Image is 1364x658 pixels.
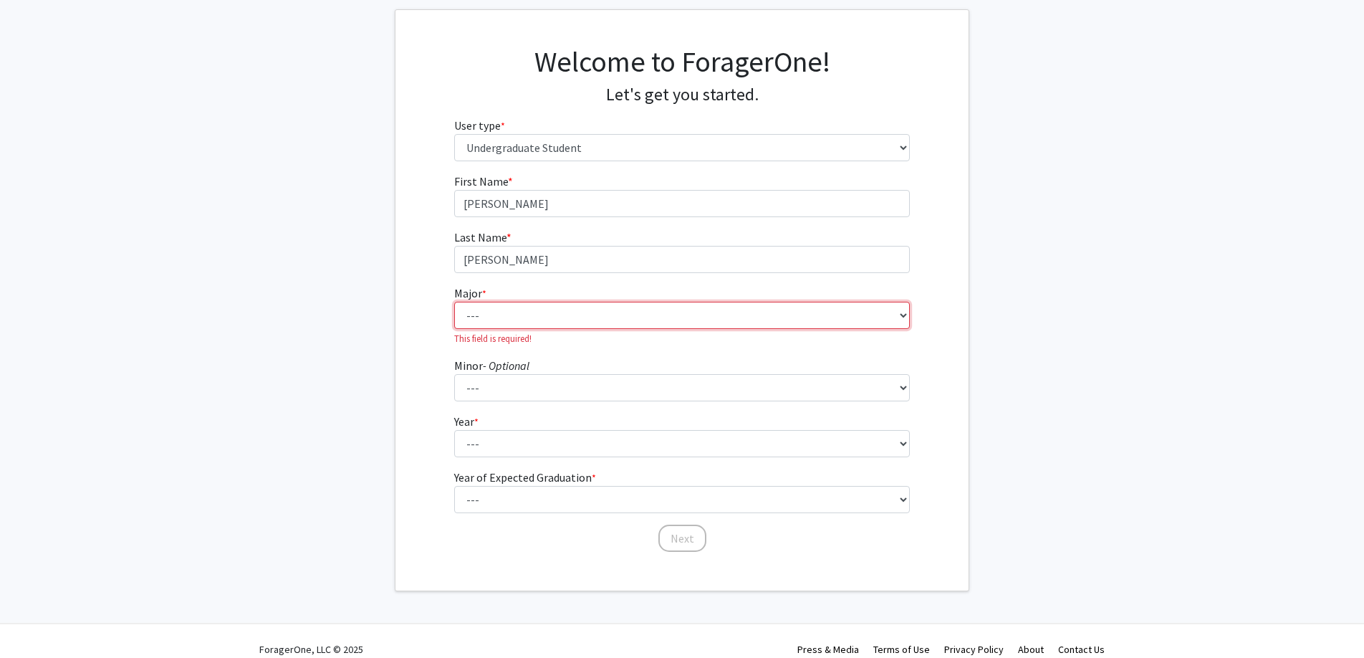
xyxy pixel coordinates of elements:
a: About [1018,643,1044,656]
iframe: Chat [11,593,61,647]
i: - Optional [483,358,529,373]
label: Year of Expected Graduation [454,469,596,486]
a: Press & Media [797,643,859,656]
span: Last Name [454,230,506,244]
label: Year [454,413,479,430]
h4: Let's get you started. [454,85,911,105]
label: Major [454,285,486,302]
a: Terms of Use [873,643,930,656]
h1: Welcome to ForagerOne! [454,44,911,79]
p: This field is required! [454,332,911,345]
label: Minor [454,357,529,374]
span: First Name [454,174,508,189]
a: Privacy Policy [944,643,1004,656]
a: Contact Us [1058,643,1105,656]
label: User type [454,117,505,134]
button: Next [658,525,706,552]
